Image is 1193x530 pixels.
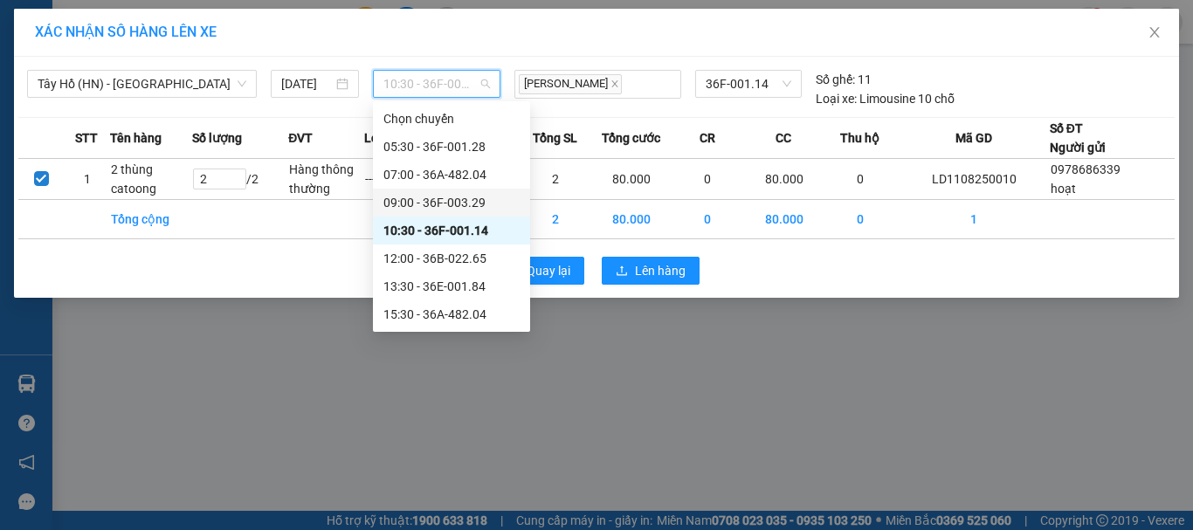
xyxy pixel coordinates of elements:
span: Lên hàng [635,261,686,280]
button: Close [1130,9,1179,58]
button: rollbackQuay lại [493,257,584,285]
span: Tây Hồ (HN) - Thanh Hóa [38,71,246,97]
span: 10:30 - 36F-001.14 [383,71,491,97]
span: 36F-001.14 [706,71,791,97]
span: Loại xe: [816,89,857,108]
span: XÁC NHẬN SỐ HÀNG LÊN XE [35,24,217,40]
td: Tổng cộng [110,200,192,239]
button: uploadLên hàng [602,257,700,285]
span: close [610,79,619,88]
div: 15:30 - 36A-482.04 [383,305,520,324]
span: Tên hàng [110,128,162,148]
td: 2 thùng catoong [110,159,192,200]
div: 12:00 - 36B-022.65 [383,249,520,268]
span: down [231,179,242,189]
td: LD1108250010 [899,159,1050,200]
span: CR [700,128,715,148]
div: 09:00 - 36F-003.29 [383,193,520,212]
span: Thu hộ [840,128,879,148]
div: 13:30 - 36E-001.84 [383,277,520,296]
div: 07:00 - 36A-482.04 [383,165,520,184]
span: Quay lại [527,261,570,280]
span: upload [616,265,628,279]
span: Số lượng [192,128,242,148]
span: close [1148,25,1162,39]
td: 80.000 [746,159,822,200]
span: Decrease Value [226,179,245,189]
span: Mã GD [955,128,992,148]
td: 80.000 [746,200,822,239]
span: Tổng SL [533,128,577,148]
span: hoạt [1051,182,1076,196]
span: Số ghế: [816,70,855,89]
span: Tổng cước [602,128,660,148]
div: 05:30 - 36F-001.28 [383,137,520,156]
span: Loại hàng [364,128,419,148]
div: 10:30 - 36F-001.14 [383,221,520,240]
span: [PERSON_NAME] [519,74,622,94]
td: 80.000 [593,200,669,239]
td: 80.000 [593,159,669,200]
td: 0 [822,200,898,239]
span: up [231,170,242,181]
div: Limousine 10 chỗ [816,89,955,108]
td: --- [364,159,440,200]
span: Increase Value [226,169,245,179]
span: ĐVT [288,128,313,148]
input: 11/08/2025 [281,74,332,93]
div: Chọn chuyến [373,105,530,133]
span: CC [776,128,791,148]
td: 0 [822,159,898,200]
td: 2 [517,200,593,239]
div: Chọn chuyến [383,109,520,128]
span: 0978686339 [1051,162,1121,176]
td: 0 [670,200,746,239]
td: 0 [670,159,746,200]
div: Số ĐT Người gửi [1050,119,1106,157]
td: / 2 [192,159,288,200]
td: 1 [899,200,1050,239]
span: STT [75,128,98,148]
td: 2 [517,159,593,200]
td: Hàng thông thường [288,159,364,200]
div: 11 [816,70,872,89]
td: 1 [64,159,109,200]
